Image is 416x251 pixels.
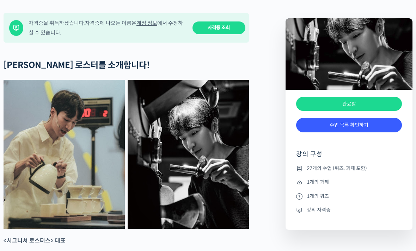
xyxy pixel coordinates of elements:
[192,21,245,34] a: 자격증 조회
[296,206,402,214] li: 강의 자격증
[296,178,402,187] li: 1개의 과제
[65,203,73,209] span: 대화
[4,237,66,244] strong: <시그니쳐 로스터스> 대표
[296,164,402,172] li: 27개의 수업 (퀴즈, 과제 포함)
[91,193,135,210] a: 설정
[109,203,117,209] span: 설정
[296,150,402,164] h4: 강의 구성
[296,97,402,111] div: 완료함
[2,193,47,210] a: 홈
[296,192,402,200] li: 1개의 퀴즈
[296,118,402,132] a: 수업 목록 확인하기
[29,18,188,37] div: 자격증을 취득하셨습니다. 자격증에 나오는 이름은 에서 수정하실 수 있습니다.
[22,203,26,209] span: 홈
[4,60,249,70] h2: [PERSON_NAME] 로스터를 소개합니다!
[136,20,157,26] a: 계정 정보
[47,193,91,210] a: 대화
